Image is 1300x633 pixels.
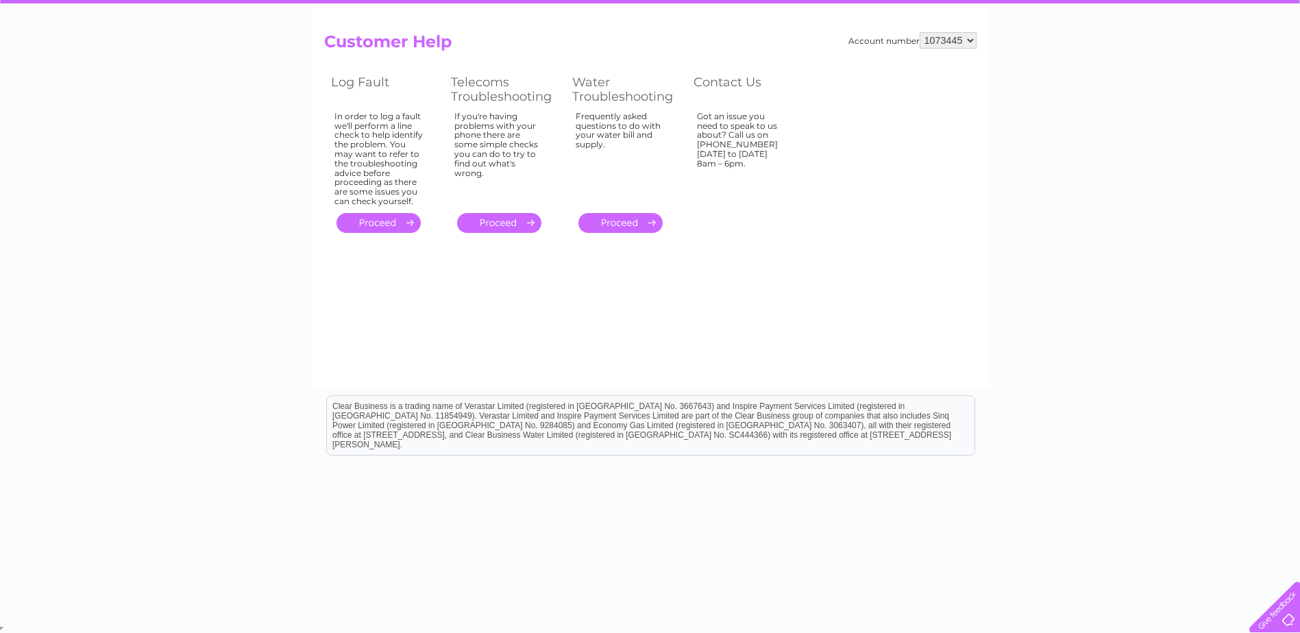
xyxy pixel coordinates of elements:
a: 0333 014 3131 [1042,7,1136,24]
a: Telecoms [1131,58,1173,69]
a: Water [1059,58,1085,69]
div: Frequently asked questions to do with your water bill and supply. [576,112,666,201]
div: If you're having problems with your phone there are some simple checks you can do to try to find ... [454,112,545,201]
img: logo.png [45,36,115,77]
h2: Customer Help [324,32,977,58]
div: Clear Business is a trading name of Verastar Limited (registered in [GEOGRAPHIC_DATA] No. 3667643... [327,8,974,66]
a: Energy [1093,58,1123,69]
a: Contact [1209,58,1242,69]
div: Account number [848,32,977,49]
div: Got an issue you need to speak to us about? Call us on [PHONE_NUMBER] [DATE] to [DATE] 8am – 6pm. [697,112,786,201]
th: Telecoms Troubleshooting [444,71,565,108]
th: Contact Us [687,71,807,108]
a: Log out [1255,58,1287,69]
a: . [336,213,421,233]
a: . [457,213,541,233]
th: Water Troubleshooting [565,71,687,108]
div: In order to log a fault we'll perform a line check to help identify the problem. You may want to ... [334,112,424,206]
a: Blog [1181,58,1201,69]
a: . [578,213,663,233]
th: Log Fault [324,71,444,108]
